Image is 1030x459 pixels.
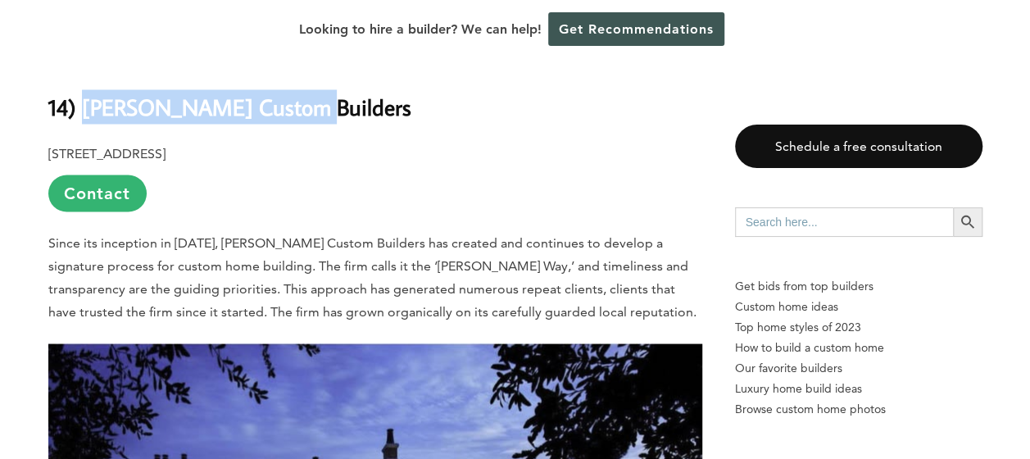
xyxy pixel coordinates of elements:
input: Search here... [735,207,953,237]
iframe: Drift Widget Chat Controller [715,341,1010,439]
a: Top home styles of 2023 [735,317,982,338]
b: 14) [PERSON_NAME] Custom Builders [48,92,411,120]
a: Contact [48,175,147,211]
a: Get Recommendations [548,12,724,46]
svg: Search [959,213,977,231]
span: Since its inception in [DATE], [PERSON_NAME] Custom Builders has created and continues to develop... [48,234,696,319]
p: Get bids from top builders [735,276,982,297]
a: Schedule a free consultation [735,125,982,168]
a: Custom home ideas [735,297,982,317]
p: [STREET_ADDRESS] [48,142,702,211]
a: How to build a custom home [735,338,982,358]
